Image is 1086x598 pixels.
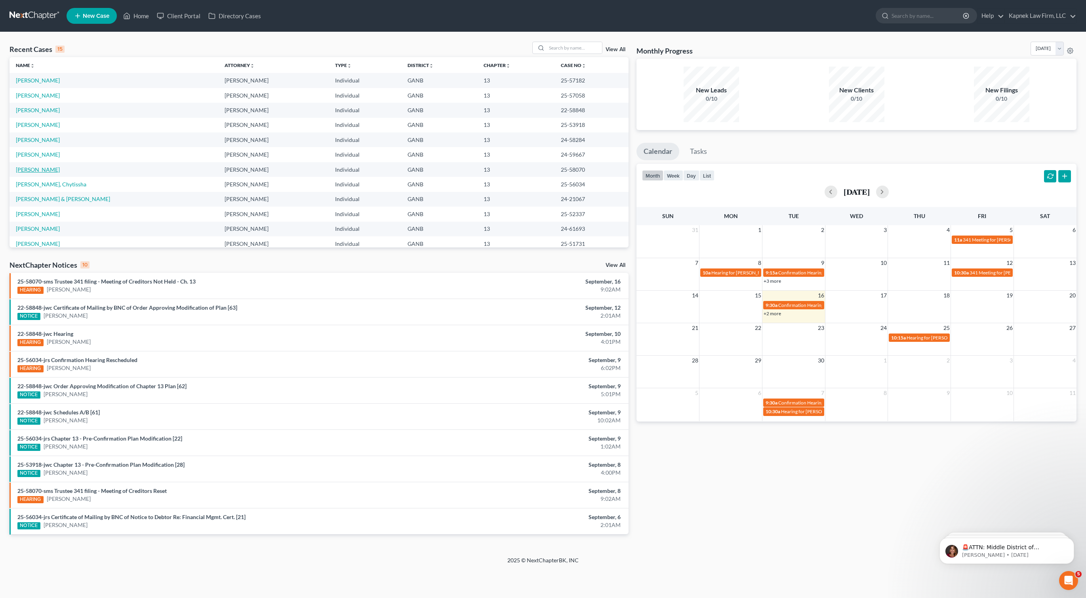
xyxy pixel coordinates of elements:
span: 5 [1075,571,1082,577]
div: HEARING [17,365,44,372]
td: 24-61693 [554,222,629,236]
input: Search by name... [892,8,964,23]
td: Individual [329,162,401,177]
a: [PERSON_NAME] [44,443,88,450]
a: View All [606,47,625,52]
span: 20 [1069,291,1076,300]
div: September, 9 [425,356,621,364]
span: 25 [943,323,951,333]
a: [PERSON_NAME] [16,136,60,143]
td: 25-51731 [554,236,629,251]
a: View All [606,263,625,268]
td: 13 [477,162,554,177]
a: [PERSON_NAME], Chytissha [16,181,86,188]
td: 25-57182 [554,73,629,88]
a: 25-56034-jrs Certificate of Mailing by BNC of Notice to Debtor Re: Financial Mgmt. Cert. [21] [17,514,246,520]
td: 13 [477,132,554,147]
a: [PERSON_NAME] & [PERSON_NAME] [16,195,110,202]
div: 10 [80,261,90,268]
a: [PERSON_NAME] [44,521,88,529]
a: [PERSON_NAME] [16,166,60,173]
div: NOTICE [17,444,40,451]
td: Individual [329,103,401,117]
a: 22-58848-jwc Schedules A/B [61] [17,409,100,416]
span: Sun [662,213,674,219]
td: Individual [329,73,401,88]
span: 9 [946,388,951,398]
div: 0/10 [829,95,884,103]
td: 25-52337 [554,207,629,221]
td: 13 [477,147,554,162]
div: 5:01PM [425,390,621,398]
td: 24-59667 [554,147,629,162]
span: 12 [1006,258,1014,268]
span: 4 [946,225,951,235]
td: Individual [329,207,401,221]
span: Mon [724,213,738,219]
a: +3 more [764,278,781,284]
button: day [683,170,699,181]
span: 15 [754,291,762,300]
td: [PERSON_NAME] [218,222,329,236]
a: 25-53918-jwc Chapter 13 - Pre-Confirmation Plan Modification [28] [17,461,185,468]
span: Wed [850,213,863,219]
span: 10:30a [766,408,780,414]
td: GANB [401,162,477,177]
td: [PERSON_NAME] [218,162,329,177]
td: GANB [401,88,477,103]
span: 26 [1006,323,1014,333]
a: 22-58848-jwc Certificate of Mailing by BNC of Order Approving Modification of Plan [63] [17,304,237,311]
div: 2:01AM [425,521,621,529]
a: [PERSON_NAME] [44,416,88,424]
span: 10 [880,258,888,268]
td: GANB [401,118,477,132]
td: GANB [401,132,477,147]
a: Typeunfold_more [335,62,352,68]
h3: Monthly Progress [636,46,693,56]
div: September, 6 [425,513,621,521]
a: Tasks [683,143,714,160]
span: 13 [1069,258,1076,268]
div: 4:00PM [425,469,621,477]
td: 25-58070 [554,162,629,177]
a: [PERSON_NAME] [47,286,91,293]
span: 4 [1072,356,1076,365]
td: 13 [477,192,554,207]
iframe: Intercom live chat [1059,571,1078,590]
div: NOTICE [17,470,40,477]
span: 19 [1006,291,1014,300]
a: +2 more [764,310,781,316]
span: 9 [820,258,825,268]
a: [PERSON_NAME] [47,338,91,346]
a: [PERSON_NAME] [16,121,60,128]
button: month [642,170,663,181]
div: HEARING [17,339,44,346]
span: 28 [691,356,699,365]
div: 2025 © NextChapterBK, INC [317,556,769,571]
span: Tue [789,213,799,219]
input: Search by name... [547,42,602,54]
span: 341 Meeting for [PERSON_NAME] [970,270,1041,276]
span: 22 [754,323,762,333]
td: [PERSON_NAME] [218,192,329,207]
div: 15 [55,46,65,53]
td: Individual [329,192,401,207]
div: Recent Cases [10,44,65,54]
td: GANB [401,207,477,221]
span: 7 [820,388,825,398]
td: 13 [477,207,554,221]
span: 16 [817,291,825,300]
td: Individual [329,132,401,147]
td: [PERSON_NAME] [218,236,329,251]
h2: [DATE] [844,188,870,196]
td: Individual [329,147,401,162]
a: [PERSON_NAME] [44,469,88,477]
span: 2 [946,356,951,365]
td: 22-58848 [554,103,629,117]
span: 5 [1009,225,1014,235]
button: list [699,170,714,181]
a: 25-58070-sms Trustee 341 filing - Meeting of Creditors Reset [17,487,167,494]
span: 24 [880,323,888,333]
div: 9:02AM [425,495,621,503]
